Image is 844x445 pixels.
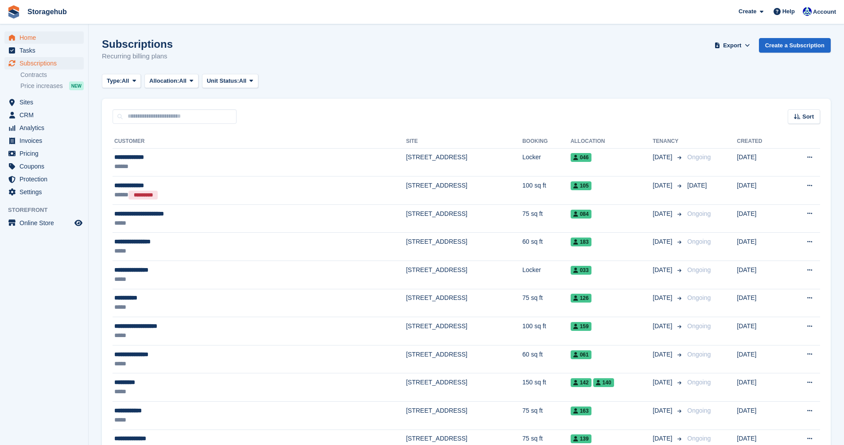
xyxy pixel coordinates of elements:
[113,134,406,149] th: Customer
[687,210,711,217] span: Ongoing
[653,265,674,275] span: [DATE]
[19,186,73,198] span: Settings
[19,147,73,160] span: Pricing
[406,176,522,205] td: [STREET_ADDRESS]
[653,350,674,359] span: [DATE]
[571,434,591,443] span: 139
[737,204,785,233] td: [DATE]
[406,373,522,402] td: [STREET_ADDRESS]
[737,317,785,345] td: [DATE]
[522,204,571,233] td: 75 sq ft
[522,345,571,373] td: 60 sq ft
[737,176,785,205] td: [DATE]
[4,31,84,44] a: menu
[802,112,814,121] span: Sort
[687,322,711,330] span: Ongoing
[4,134,84,147] a: menu
[571,238,591,246] span: 183
[202,74,258,88] button: Unit Status: All
[759,38,831,53] a: Create a Subscription
[20,71,84,79] a: Contracts
[207,77,239,85] span: Unit Status:
[737,289,785,317] td: [DATE]
[4,147,84,160] a: menu
[522,289,571,317] td: 75 sq ft
[4,57,84,69] a: menu
[803,7,812,16] img: Vladimir Osojnik
[522,176,571,205] td: 100 sq ft
[4,109,84,121] a: menu
[571,210,591,219] span: 084
[19,96,73,108] span: Sites
[406,148,522,176] td: [STREET_ADDRESS]
[687,435,711,442] span: Ongoing
[571,322,591,331] span: 159
[19,31,73,44] span: Home
[739,7,756,16] span: Create
[653,153,674,162] span: [DATE]
[4,186,84,198] a: menu
[782,7,795,16] span: Help
[19,122,73,134] span: Analytics
[687,153,711,161] span: Ongoing
[737,373,785,402] td: [DATE]
[723,41,741,50] span: Export
[653,134,684,149] th: Tenancy
[102,51,173,61] p: Recurring billing plans
[653,406,674,415] span: [DATE]
[179,77,187,85] span: All
[687,294,711,301] span: Ongoing
[571,266,591,275] span: 033
[571,181,591,190] span: 105
[406,204,522,233] td: [STREET_ADDRESS]
[4,96,84,108] a: menu
[571,407,591,415] span: 163
[571,294,591,303] span: 126
[406,233,522,261] td: [STREET_ADDRESS]
[406,134,522,149] th: Site
[406,345,522,373] td: [STREET_ADDRESS]
[653,434,674,443] span: [DATE]
[19,57,73,69] span: Subscriptions
[737,134,785,149] th: Created
[406,261,522,289] td: [STREET_ADDRESS]
[239,77,247,85] span: All
[4,122,84,134] a: menu
[571,350,591,359] span: 061
[653,378,674,387] span: [DATE]
[687,266,711,273] span: Ongoing
[737,345,785,373] td: [DATE]
[102,38,173,50] h1: Subscriptions
[687,351,711,358] span: Ongoing
[653,209,674,219] span: [DATE]
[149,77,179,85] span: Allocation:
[19,173,73,185] span: Protection
[4,217,84,229] a: menu
[653,181,674,190] span: [DATE]
[737,402,785,430] td: [DATE]
[522,134,571,149] th: Booking
[687,379,711,386] span: Ongoing
[107,77,122,85] span: Type:
[4,44,84,57] a: menu
[653,293,674,303] span: [DATE]
[737,148,785,176] td: [DATE]
[571,134,653,149] th: Allocation
[19,109,73,121] span: CRM
[713,38,752,53] button: Export
[653,322,674,331] span: [DATE]
[522,233,571,261] td: 60 sq ft
[687,182,707,189] span: [DATE]
[522,402,571,430] td: 75 sq ft
[20,81,84,91] a: Price increases NEW
[653,237,674,246] span: [DATE]
[737,233,785,261] td: [DATE]
[522,317,571,345] td: 100 sq ft
[73,218,84,228] a: Preview store
[571,153,591,162] span: 046
[522,373,571,402] td: 150 sq ft
[406,317,522,345] td: [STREET_ADDRESS]
[144,74,198,88] button: Allocation: All
[7,5,20,19] img: stora-icon-8386f47178a22dfd0bd8f6a31ec36ba5ce8667c1dd55bd0f319d3a0aa187defe.svg
[571,378,591,387] span: 142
